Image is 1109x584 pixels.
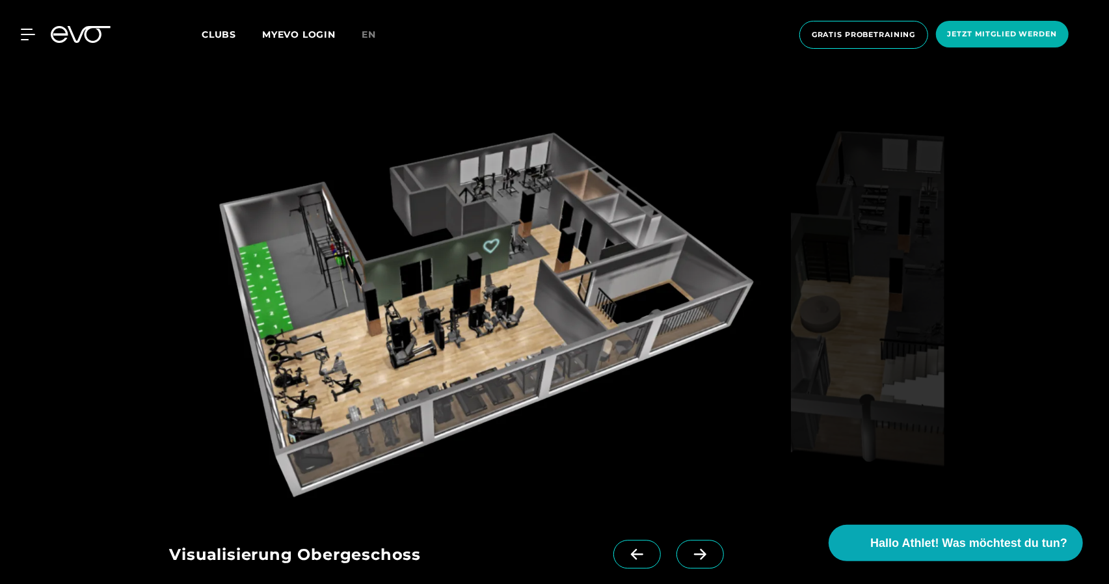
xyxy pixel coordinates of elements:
[829,525,1083,561] button: Hallo Athlet! Was möchtest du tun?
[170,109,786,509] img: evofitness
[795,21,932,49] a: Gratis Probetraining
[362,27,392,42] a: en
[362,29,376,40] span: en
[791,109,945,509] img: evofitness
[262,29,336,40] a: MYEVO LOGIN
[870,535,1067,552] span: Hallo Athlet! Was möchtest du tun?
[202,29,236,40] span: Clubs
[932,21,1073,49] a: Jetzt Mitglied werden
[812,29,916,40] span: Gratis Probetraining
[202,28,262,40] a: Clubs
[948,29,1057,40] span: Jetzt Mitglied werden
